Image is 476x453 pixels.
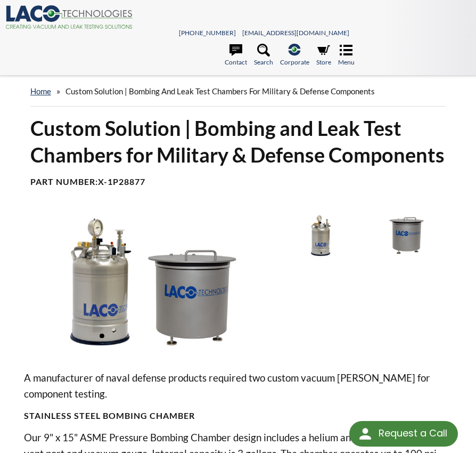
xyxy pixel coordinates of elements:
a: home [30,86,51,96]
h1: Custom Solution | Bombing and Leak Test Chambers for Military & Defense Components [30,115,446,168]
span: Corporate [280,57,309,67]
div: Request a Call [349,421,458,447]
div: Request a Call [379,421,447,446]
span: Custom Solution | Bombing and Leak Test Chambers for Military & Defense Components [65,86,375,96]
a: [EMAIL_ADDRESS][DOMAIN_NAME] [242,29,349,37]
img: Chamber 2 on Bombing and Leak Test Chambers for Military & Defense Components [366,213,447,258]
div: » [30,76,446,107]
b: X-1P28877 [98,176,145,187]
h4: Part Number: [30,176,446,188]
h4: Stainless Steel Bombing Chamber [24,410,453,422]
img: round button [357,425,374,442]
img: Bombing and Leak Test Chambers for Military & Defense Components [24,213,273,353]
a: Store [316,44,331,67]
a: Search [254,44,273,67]
img: Chamber 1 on Bombing and Leak Test Chambers for Military & Defense Components [281,213,361,258]
p: A manufacturer of naval defense products required two custom vacuum [PERSON_NAME] for component t... [24,370,453,402]
a: Menu [338,44,355,67]
a: Contact [225,44,247,67]
a: [PHONE_NUMBER] [179,29,236,37]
